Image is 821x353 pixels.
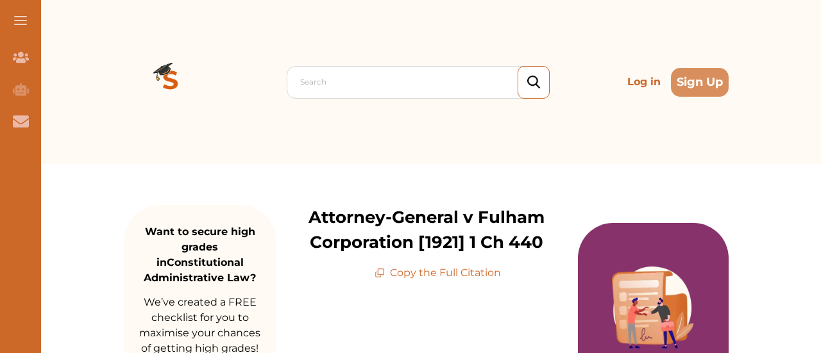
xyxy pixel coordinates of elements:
button: Sign Up [671,68,729,97]
p: Log in [622,69,666,95]
strong: Want to secure high grades in Constitutional Administrative Law ? [144,226,256,284]
img: Logo [124,36,217,128]
p: Attorney-General v Fulham Corporation [1921] 1 Ch 440 [276,205,578,255]
img: Purple card image [612,267,694,349]
p: Copy the Full Citation [375,265,501,281]
img: search_icon [527,76,540,89]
